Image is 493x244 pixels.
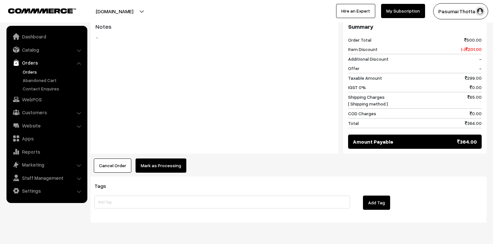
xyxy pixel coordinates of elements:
span: 0.00 [470,110,482,117]
a: Marketing [8,159,85,170]
button: Mark as Processing [136,158,186,173]
a: Catalog [8,44,85,56]
span: 0.00 [470,84,482,91]
img: user [475,6,485,16]
a: My Subscription [381,4,425,18]
button: [DOMAIN_NAME] [73,3,156,19]
blockquote: - [95,34,334,41]
a: Contact Enquires [21,85,85,92]
span: Order Total [348,36,371,43]
a: Orders [8,57,85,68]
a: Abandoned Cart [21,77,85,84]
button: Add Tag [363,196,390,210]
a: COMMMERCE [8,6,65,14]
span: (-) 201.00 [461,46,482,53]
span: 364.00 [465,120,482,127]
span: 65.00 [467,94,482,107]
span: 500.00 [464,36,482,43]
a: Website [8,120,85,131]
a: Staff Management [8,172,85,184]
a: Reports [8,146,85,158]
span: Item Discount [348,46,378,53]
a: Hire an Expert [336,4,375,18]
span: - [479,56,482,62]
button: Cancel Order [94,158,131,173]
span: Total [348,120,359,127]
span: 364.00 [457,138,477,146]
span: - [479,65,482,72]
span: IGST 0% [348,84,366,91]
a: Customers [8,107,85,118]
span: 299.00 [465,75,482,81]
span: Amount Payable [353,138,393,146]
span: Taxable Amount [348,75,382,81]
input: Add Tag [94,196,350,208]
a: WebPOS [8,94,85,105]
a: Dashboard [8,31,85,42]
span: Shipping Charges [ Shipping method ] [348,94,388,107]
a: Apps [8,133,85,144]
span: Tags [94,183,114,189]
a: Settings [8,185,85,197]
span: Additional Discount [348,56,389,62]
button: Pasumai Thotta… [433,3,488,19]
span: COD Charges [348,110,376,117]
h3: Summary [348,23,482,30]
span: Offer [348,65,359,72]
h3: Notes [95,23,334,30]
a: Orders [21,68,85,75]
img: COMMMERCE [8,8,76,13]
